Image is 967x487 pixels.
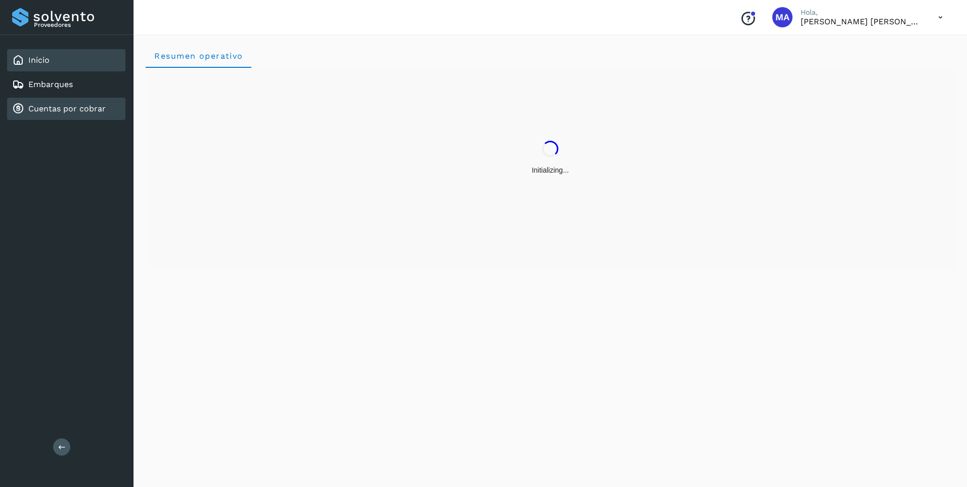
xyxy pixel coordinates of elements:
[28,55,50,65] a: Inicio
[801,8,922,17] p: Hola,
[7,98,125,120] div: Cuentas por cobrar
[34,21,121,28] p: Proveedores
[28,79,73,89] a: Embarques
[154,51,243,61] span: Resumen operativo
[28,104,106,113] a: Cuentas por cobrar
[801,17,922,26] p: MIGUEL ANGEL HERRERA BATRES
[7,73,125,96] div: Embarques
[7,49,125,71] div: Inicio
